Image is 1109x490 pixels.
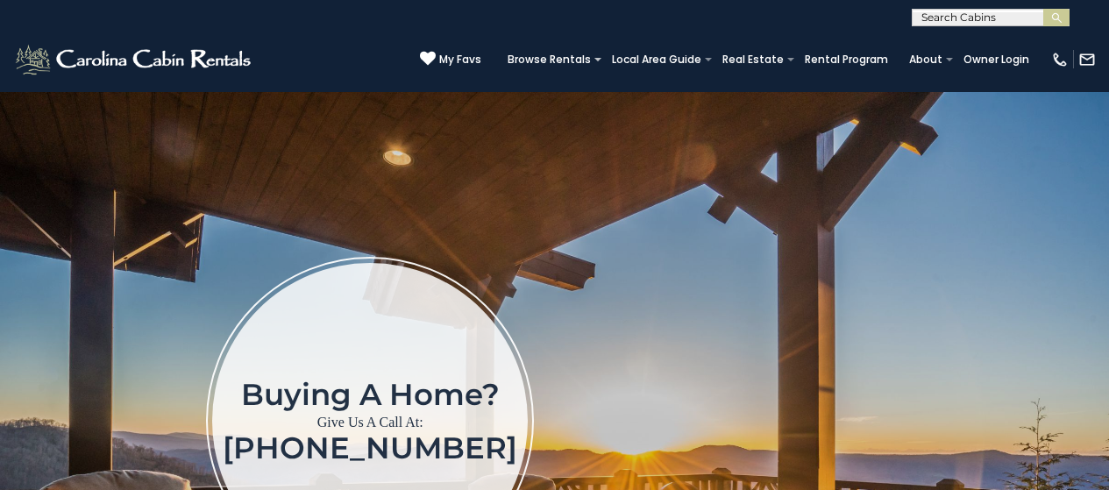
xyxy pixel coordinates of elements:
img: mail-regular-white.png [1078,51,1096,68]
a: Owner Login [955,47,1038,72]
h1: Buying a home? [223,379,517,410]
a: Rental Program [796,47,897,72]
a: [PHONE_NUMBER] [223,430,517,466]
a: Browse Rentals [499,47,600,72]
a: My Favs [420,51,481,68]
a: Real Estate [714,47,793,72]
a: Local Area Guide [603,47,710,72]
a: About [900,47,951,72]
img: phone-regular-white.png [1051,51,1069,68]
p: Give Us A Call At: [223,410,517,435]
span: My Favs [439,52,481,67]
img: White-1-2.png [13,42,256,77]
